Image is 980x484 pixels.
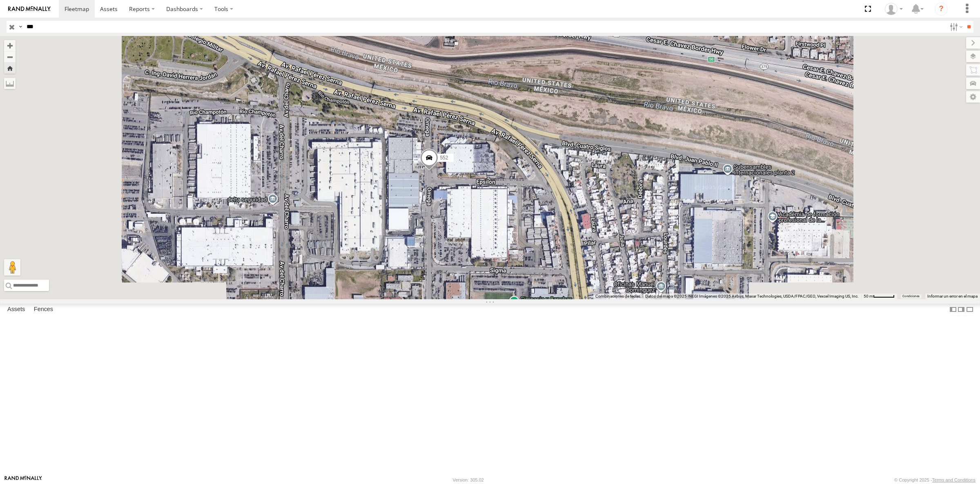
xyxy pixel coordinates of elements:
[4,63,16,74] button: Zoom Home
[935,2,948,16] i: ?
[949,304,957,316] label: Dock Summary Table to the Left
[30,304,57,315] label: Fences
[861,294,897,299] button: Escala del mapa: 50 m por 49 píxeles
[947,21,964,33] label: Search Filter Options
[453,477,484,482] div: Version: 305.02
[932,477,976,482] a: Terms and Conditions
[966,304,974,316] label: Hide Summary Table
[4,259,20,276] button: Arrastra el hombrecito naranja al mapa para abrir Street View
[440,155,448,161] span: 552
[882,3,906,15] div: Roberto Garcia
[957,304,965,316] label: Dock Summary Table to the Right
[4,40,16,51] button: Zoom in
[864,294,873,298] span: 50 m
[927,294,978,298] a: Informar un error en el mapa
[17,21,24,33] label: Search Query
[8,6,51,12] img: rand-logo.svg
[595,294,640,299] button: Combinaciones de teclas
[902,295,920,298] a: Condiciones
[4,51,16,63] button: Zoom out
[966,91,980,103] label: Map Settings
[894,477,976,482] div: © Copyright 2025 -
[645,294,859,298] span: Datos del mapa ©2025 INEGI Imágenes ©2025 Airbus, Maxar Technologies, USDA/FPAC/GEO, Vexcel Imagi...
[4,476,42,484] a: Visit our Website
[4,78,16,89] label: Measure
[3,304,29,315] label: Assets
